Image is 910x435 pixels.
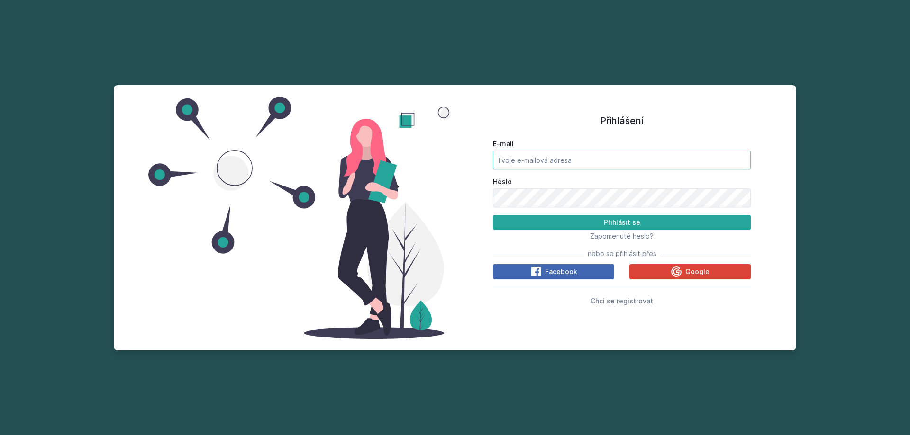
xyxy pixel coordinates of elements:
[591,297,653,305] span: Chci se registrovat
[493,151,751,169] input: Tvoje e-mailová adresa
[545,267,577,276] span: Facebook
[493,139,751,149] label: E-mail
[493,264,614,279] button: Facebook
[493,215,751,230] button: Přihlásit se
[588,249,656,258] span: nebo se přihlásit přes
[590,232,654,240] span: Zapomenuté heslo?
[685,267,710,276] span: Google
[591,295,653,306] button: Chci se registrovat
[493,177,751,186] label: Heslo
[493,114,751,128] h1: Přihlášení
[629,264,751,279] button: Google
